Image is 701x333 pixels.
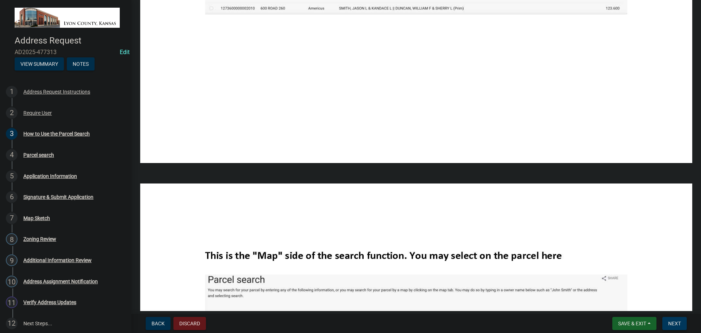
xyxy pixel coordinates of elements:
span: Back [152,321,165,326]
span: AD2025-477313 [15,49,117,56]
a: Edit [120,49,130,56]
wm-modal-confirm: Notes [67,62,95,68]
h4: Address Request [15,35,126,46]
div: Address Request Instructions [23,89,90,94]
div: 8 [6,233,18,245]
div: 1 [6,86,18,98]
div: 2 [6,107,18,119]
div: Zoning Review [23,236,56,242]
div: Signature & Submit Application [23,194,93,200]
button: Notes [67,57,95,71]
div: 9 [6,254,18,266]
div: Map Sketch [23,216,50,221]
div: Verify Address Updates [23,300,76,305]
div: 6 [6,191,18,203]
div: 7 [6,212,18,224]
button: Back [146,317,171,330]
button: Discard [173,317,206,330]
div: Address Assignment Notification [23,279,98,284]
div: Application Information [23,174,77,179]
div: 11 [6,296,18,308]
button: View Summary [15,57,64,71]
div: 4 [6,149,18,161]
span: Save & Exit [618,321,646,326]
div: Require User [23,110,52,116]
img: Lyon County, Kansas [15,8,120,28]
div: 10 [6,276,18,287]
span: Next [668,321,681,326]
wm-modal-confirm: Summary [15,62,64,68]
button: Save & Exit [612,317,656,330]
div: Additional Information Review [23,258,92,263]
div: 3 [6,128,18,140]
div: 5 [6,170,18,182]
button: Next [662,317,687,330]
div: 12 [6,318,18,329]
wm-modal-confirm: Edit Application Number [120,49,130,56]
div: Parcel search [23,152,54,158]
div: How to Use the Parcel Search [23,131,90,136]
